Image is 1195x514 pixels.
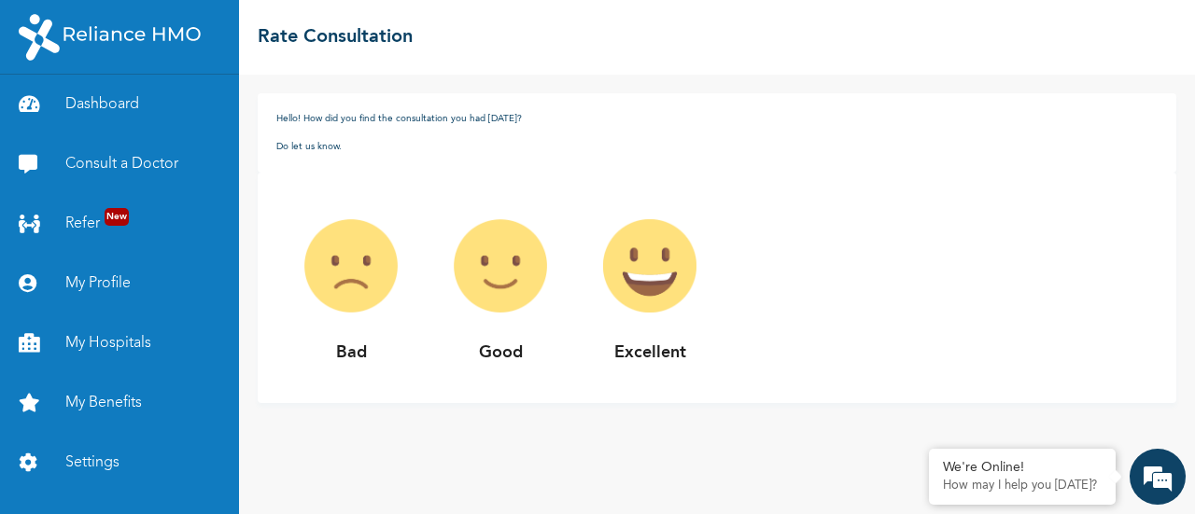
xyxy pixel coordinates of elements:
[276,140,1158,154] h1: Do let us know.
[276,112,1158,126] h1: Hello! How did you find the consultation you had [DATE]?
[426,191,575,340] img: good-review
[9,453,183,466] span: Conversation
[258,23,413,51] h2: Rate Consultation
[183,421,357,479] div: FAQs
[426,340,575,366] p: Good
[575,191,724,340] img: excellent-review
[35,93,76,140] img: d_794563401_company_1708531726252_794563401
[108,158,258,346] span: We're online!
[19,14,201,61] img: RelianceHMO's Logo
[9,355,356,421] textarea: Type your message and hit 'Enter'
[306,9,351,54] div: Minimize live chat window
[97,104,314,129] div: Chat with us now
[276,340,426,366] p: Bad
[276,191,426,340] img: bad-review
[943,460,1102,476] div: We're Online!
[105,208,129,226] span: New
[943,479,1102,493] p: How may I help you today?
[575,340,724,366] p: Excellent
